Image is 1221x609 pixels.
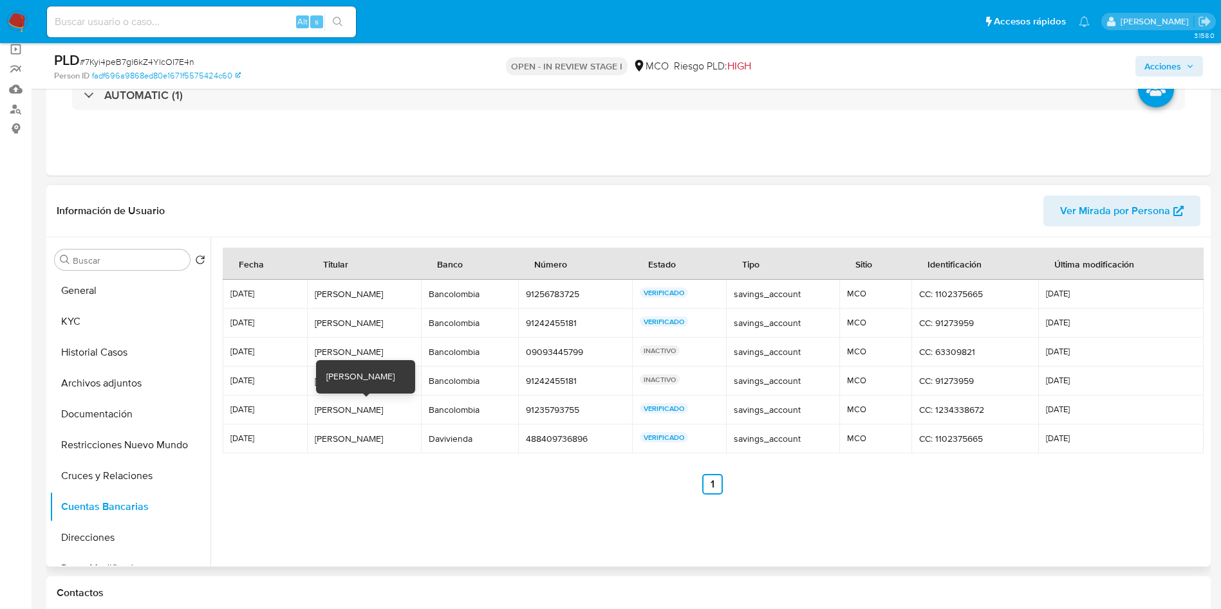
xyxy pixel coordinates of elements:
[1079,16,1090,27] a: Notificaciones
[506,57,628,75] p: OPEN - IN REVIEW STAGE I
[73,255,185,266] input: Buscar
[326,370,395,383] div: [PERSON_NAME]
[50,306,210,337] button: KYC
[54,50,80,70] b: PLD
[1060,195,1170,226] span: Ver Mirada por Persona
[92,70,241,82] a: fadf696a9868ed80e1671f5575424c60
[297,15,308,28] span: Alt
[50,460,210,491] button: Cruces y Relaciones
[57,586,1200,599] h1: Contactos
[994,15,1066,28] span: Accesos rápidos
[315,15,319,28] span: s
[324,13,351,31] button: search-icon
[72,80,1185,110] div: AUTOMATIC (1)
[50,553,210,584] button: Datos Modificados
[633,59,669,73] div: MCO
[50,275,210,306] button: General
[80,55,194,68] span: # 7Kyi4peB7gl6kZ4YlcOI7E4n
[104,88,183,102] h3: AUTOMATIC (1)
[1135,56,1203,77] button: Acciones
[195,255,205,269] button: Volver al orden por defecto
[50,399,210,430] button: Documentación
[1121,15,1193,28] p: damian.rodriguez@mercadolibre.com
[50,368,210,399] button: Archivos adjuntos
[1043,195,1200,226] button: Ver Mirada por Persona
[674,59,751,73] span: Riesgo PLD:
[57,205,165,217] h1: Información de Usuario
[50,491,210,522] button: Cuentas Bancarias
[1198,15,1211,28] a: Salir
[47,14,356,30] input: Buscar usuario o caso...
[50,337,210,368] button: Historial Casos
[50,522,210,553] button: Direcciones
[1144,56,1181,77] span: Acciones
[50,430,210,460] button: Restricciones Nuevo Mundo
[54,70,89,82] b: Person ID
[60,255,70,265] button: Buscar
[1194,30,1215,41] span: 3.158.0
[727,59,751,73] span: HIGH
